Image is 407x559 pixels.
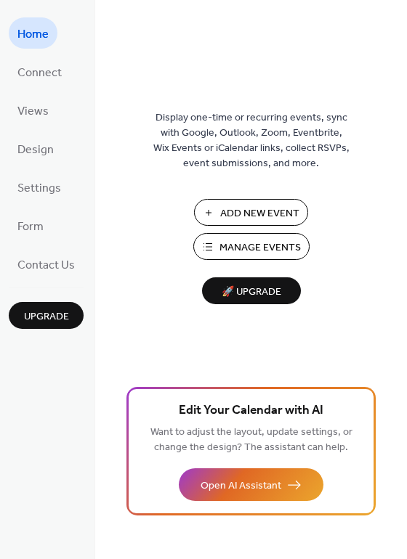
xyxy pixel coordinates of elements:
[17,23,49,46] span: Home
[9,171,70,203] a: Settings
[24,309,69,325] span: Upgrade
[9,210,52,241] a: Form
[219,240,301,256] span: Manage Events
[9,94,57,126] a: Views
[17,100,49,123] span: Views
[153,110,350,171] span: Display one-time or recurring events, sync with Google, Outlook, Zoom, Eventbrite, Wix Events or ...
[179,401,323,421] span: Edit Your Calendar with AI
[202,277,301,304] button: 🚀 Upgrade
[9,302,84,329] button: Upgrade
[17,139,54,161] span: Design
[150,423,352,457] span: Want to adjust the layout, update settings, or change the design? The assistant can help.
[194,199,308,226] button: Add New Event
[9,133,63,164] a: Design
[9,17,57,49] a: Home
[179,468,323,501] button: Open AI Assistant
[9,248,84,279] a: Contact Us
[17,177,61,200] span: Settings
[17,254,75,277] span: Contact Us
[211,282,292,302] span: 🚀 Upgrade
[220,206,299,221] span: Add New Event
[201,478,281,494] span: Open AI Assistant
[17,216,44,238] span: Form
[193,233,310,260] button: Manage Events
[17,62,62,84] span: Connect
[9,56,70,87] a: Connect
